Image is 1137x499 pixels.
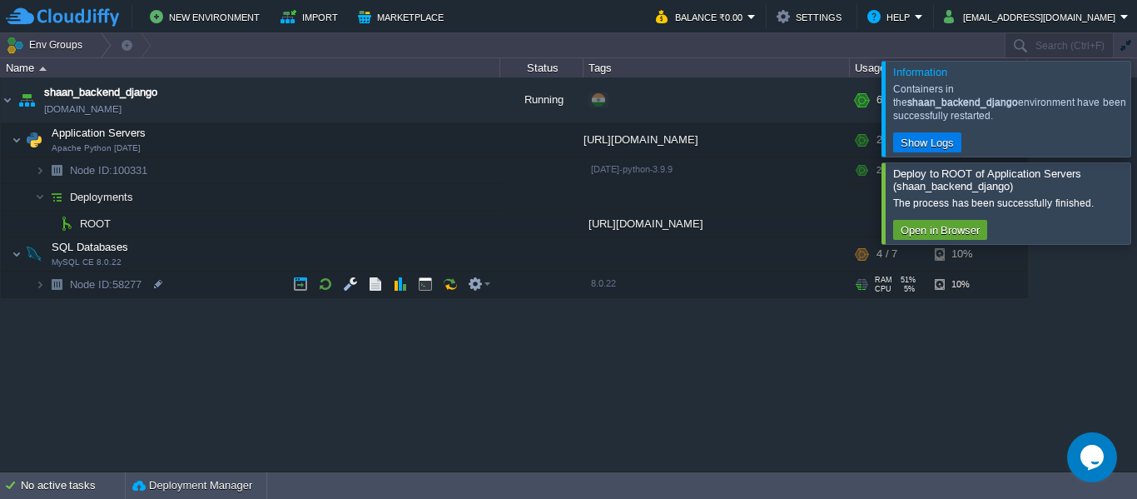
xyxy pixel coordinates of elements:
[591,278,616,288] span: 8.0.22
[875,285,891,293] span: CPU
[15,77,38,122] img: AMDAwAAAACH5BAEAAAAALAAAAAABAAEAAAICRAEAOw==
[281,7,343,27] button: Import
[501,58,583,77] div: Status
[55,211,78,237] img: AMDAwAAAACH5BAEAAAAALAAAAAABAAEAAAICRAEAOw==
[583,123,850,157] div: [URL][DOMAIN_NAME]
[70,278,112,291] span: Node ID:
[899,276,916,284] span: 51%
[44,101,122,117] a: [DOMAIN_NAME]
[35,157,45,183] img: AMDAwAAAACH5BAEAAAAALAAAAAABAAEAAAICRAEAOw==
[68,277,144,292] a: Node ID:58277
[21,472,125,499] div: No active tasks
[851,58,1026,77] div: Usage
[876,77,903,122] div: 6 / 15
[52,257,122,267] span: MySQL CE 8.0.22
[777,7,847,27] button: Settings
[22,123,46,157] img: AMDAwAAAACH5BAEAAAAALAAAAAABAAEAAAICRAEAOw==
[935,237,989,271] div: 10%
[6,33,88,57] button: Env Groups
[656,7,747,27] button: Balance ₹0.00
[68,163,150,177] span: 100331
[896,222,985,237] button: Open in Browser
[358,7,449,27] button: Marketplace
[132,477,252,494] button: Deployment Manager
[70,164,112,177] span: Node ID:
[68,190,136,204] a: Deployments
[50,127,148,139] a: Application ServersApache Python [DATE]
[1067,432,1120,482] iframe: chat widget
[867,7,915,27] button: Help
[907,97,1018,108] b: shaan_backend_django
[935,272,989,297] div: 10%
[876,157,894,183] div: 2 / 8
[45,272,68,297] img: AMDAwAAAACH5BAEAAAAALAAAAAABAAEAAAICRAEAOw==
[35,272,45,297] img: AMDAwAAAACH5BAEAAAAALAAAAAABAAEAAAICRAEAOw==
[12,237,22,271] img: AMDAwAAAACH5BAEAAAAALAAAAAABAAEAAAICRAEAOw==
[1,77,14,122] img: AMDAwAAAACH5BAEAAAAALAAAAAABAAEAAAICRAEAOw==
[50,126,148,140] span: Application Servers
[876,237,897,271] div: 4 / 7
[50,241,131,253] a: SQL DatabasesMySQL CE 8.0.22
[45,157,68,183] img: AMDAwAAAACH5BAEAAAAALAAAAAABAAEAAAICRAEAOw==
[50,240,131,254] span: SQL Databases
[584,58,849,77] div: Tags
[68,277,144,292] span: 58277
[893,167,1081,192] span: Deploy to ROOT of Application Servers (shaan_backend_django)
[45,184,68,210] img: AMDAwAAAACH5BAEAAAAALAAAAAABAAEAAAICRAEAOw==
[44,84,157,101] a: shaan_backend_django
[39,67,47,71] img: AMDAwAAAACH5BAEAAAAALAAAAAABAAEAAAICRAEAOw==
[875,276,892,284] span: RAM
[78,217,113,231] a: ROOT
[893,82,1126,122] div: Containers in the environment have been successfully restarted.
[2,58,499,77] div: Name
[45,211,55,237] img: AMDAwAAAACH5BAEAAAAALAAAAAABAAEAAAICRAEAOw==
[68,163,150,177] a: Node ID:100331
[591,164,673,174] span: [DATE]-python-3.9.9
[583,211,850,237] div: [URL][DOMAIN_NAME]
[22,237,46,271] img: AMDAwAAAACH5BAEAAAAALAAAAAABAAEAAAICRAEAOw==
[898,285,915,293] span: 5%
[944,7,1120,27] button: [EMAIL_ADDRESS][DOMAIN_NAME]
[150,7,265,27] button: New Environment
[500,77,583,122] div: Running
[876,123,897,157] div: 2 / 8
[35,184,45,210] img: AMDAwAAAACH5BAEAAAAALAAAAAABAAEAAAICRAEAOw==
[935,157,989,183] div: 15%
[896,135,959,150] button: Show Logs
[893,66,947,78] span: Information
[893,197,1126,210] div: The process has been successfully finished.
[6,7,119,27] img: CloudJiffy
[12,123,22,157] img: AMDAwAAAACH5BAEAAAAALAAAAAABAAEAAAICRAEAOw==
[52,143,141,153] span: Apache Python [DATE]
